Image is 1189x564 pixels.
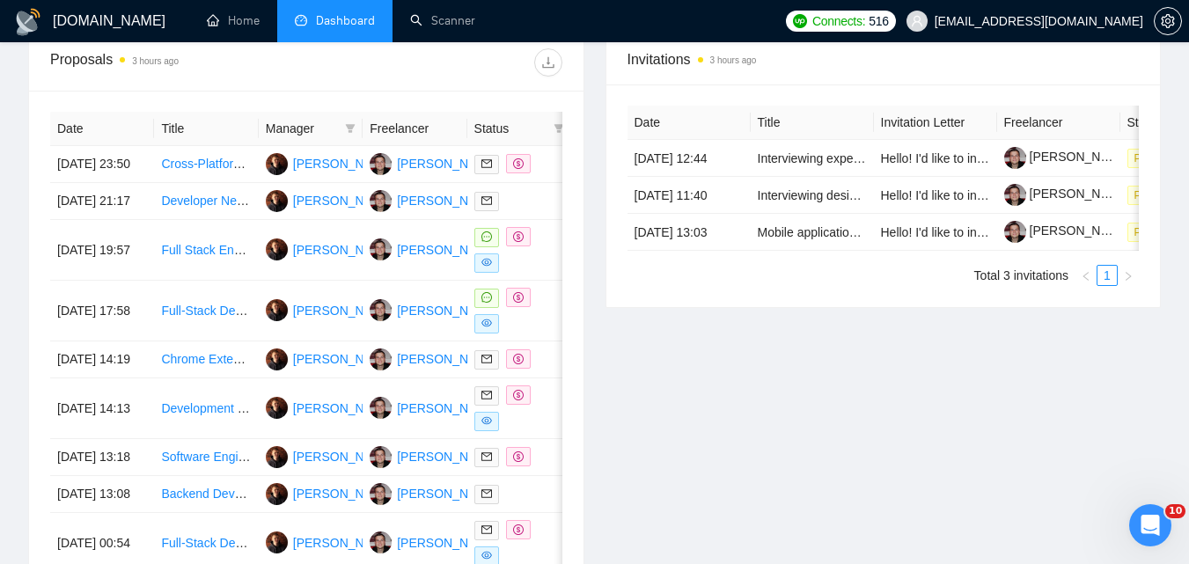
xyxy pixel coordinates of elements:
img: AS [266,153,288,175]
a: Full-Stack Developer Needed for Web Application MVP [161,304,461,318]
div: [PERSON_NAME] [397,154,498,173]
img: c1bYBLFISfW-KFu5YnXsqDxdnhJyhFG7WZWQjmw4vq0-YF4TwjoJdqRJKIWeWIjxa9 [1004,184,1026,206]
span: user [911,15,923,27]
span: message [481,231,492,242]
td: [DATE] 17:58 [50,281,154,341]
div: [PERSON_NAME] [397,191,498,210]
td: Chrome Extension for WhatsApp Web → Affinity Integration [154,341,258,378]
a: Interviewing experts for our business success platform [758,151,1054,165]
span: eye [481,257,492,267]
button: setting [1154,7,1182,35]
a: Cross-Platform Mobile App Developer (GPS + Media Integration MVP) [161,157,544,171]
div: [PERSON_NAME] [293,191,394,210]
a: Development of a Percentage-Based Allocation App for Internal Bank Transfers [161,401,592,415]
a: YS[PERSON_NAME] [370,351,498,365]
span: Manager [266,119,338,138]
span: filter [341,115,359,142]
img: AS [266,348,288,370]
a: AS[PERSON_NAME] [266,193,394,207]
span: dollar [513,390,524,400]
a: YS[PERSON_NAME] [370,400,498,414]
th: Date [50,112,154,146]
a: Backend Developer for AI Mental Health App [161,487,405,501]
td: [DATE] 14:13 [50,378,154,439]
span: 10 [1165,504,1185,518]
div: [PERSON_NAME] [397,301,498,320]
li: 1 [1097,265,1118,286]
th: Invitation Letter [874,106,997,140]
img: AS [266,299,288,321]
img: c1bYBLFISfW-KFu5YnXsqDxdnhJyhFG7WZWQjmw4vq0-YF4TwjoJdqRJKIWeWIjxa9 [1004,221,1026,243]
td: [DATE] 12:44 [628,140,751,177]
a: [PERSON_NAME] [1004,223,1131,238]
td: Interviewing experts for our business success platform [751,140,874,177]
a: YS[PERSON_NAME] [370,486,498,500]
a: AS[PERSON_NAME] [266,242,394,256]
img: c1bYBLFISfW-KFu5YnXsqDxdnhJyhFG7WZWQjmw4vq0-YF4TwjoJdqRJKIWeWIjxa9 [1004,147,1026,169]
button: left [1075,265,1097,286]
li: Total 3 invitations [974,265,1068,286]
span: mail [481,195,492,206]
th: Title [154,112,258,146]
div: [PERSON_NAME] [397,240,498,260]
img: AS [266,397,288,419]
span: filter [550,115,568,142]
a: YS[PERSON_NAME] [370,449,498,463]
img: YS [370,238,392,260]
a: YS[PERSON_NAME] [370,242,498,256]
img: YS [370,153,392,175]
span: mail [481,390,492,400]
a: searchScanner [410,13,475,28]
div: [PERSON_NAME] [293,399,394,418]
span: dollar [513,231,524,242]
td: Cross-Platform Mobile App Developer (GPS + Media Integration MVP) [154,146,258,183]
a: Interviewing designers and developers for our business success platform [758,188,1155,202]
span: mail [481,451,492,462]
a: Software Engineer Needed for EMR Development for Home Care Agency [161,450,561,464]
span: mail [481,524,492,535]
a: Pending [1127,150,1187,165]
span: mail [481,354,492,364]
a: Pending [1127,187,1187,201]
a: [PERSON_NAME] [1004,187,1131,201]
span: Dashboard [316,13,375,28]
img: YS [370,446,392,468]
img: YS [370,397,392,419]
span: dollar [513,524,524,535]
span: dollar [513,158,524,169]
a: AS[PERSON_NAME] [266,156,394,170]
a: YS[PERSON_NAME] [370,535,498,549]
a: AS[PERSON_NAME] [266,400,394,414]
a: setting [1154,14,1182,28]
span: message [481,292,492,303]
th: Title [751,106,874,140]
img: YS [370,299,392,321]
a: Chrome Extension for WhatsApp Web → Affinity Integration [161,352,486,366]
span: right [1123,271,1134,282]
span: Status [474,119,547,138]
a: Mobile application refactoring [758,225,918,239]
span: setting [1155,14,1181,28]
li: Next Page [1118,265,1139,286]
a: Pending [1127,224,1187,238]
td: [DATE] 13:18 [50,439,154,476]
time: 3 hours ago [132,56,179,66]
img: YS [370,190,392,212]
div: [PERSON_NAME] [397,399,498,418]
td: [DATE] 23:50 [50,146,154,183]
td: [DATE] 13:03 [628,214,751,251]
img: logo [14,8,42,36]
td: Full Stack Engineer —Portal Revamp [154,220,258,281]
td: [DATE] 11:40 [628,177,751,214]
td: [DATE] 13:08 [50,476,154,513]
button: right [1118,265,1139,286]
div: [PERSON_NAME] [293,484,394,503]
iframe: Intercom live chat [1129,504,1171,546]
a: AS[PERSON_NAME] [266,535,394,549]
td: [DATE] 14:19 [50,341,154,378]
div: [PERSON_NAME] [293,447,394,466]
img: AS [266,446,288,468]
div: [PERSON_NAME] [293,533,394,553]
a: YS[PERSON_NAME] [370,303,498,317]
div: [PERSON_NAME] [293,240,394,260]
